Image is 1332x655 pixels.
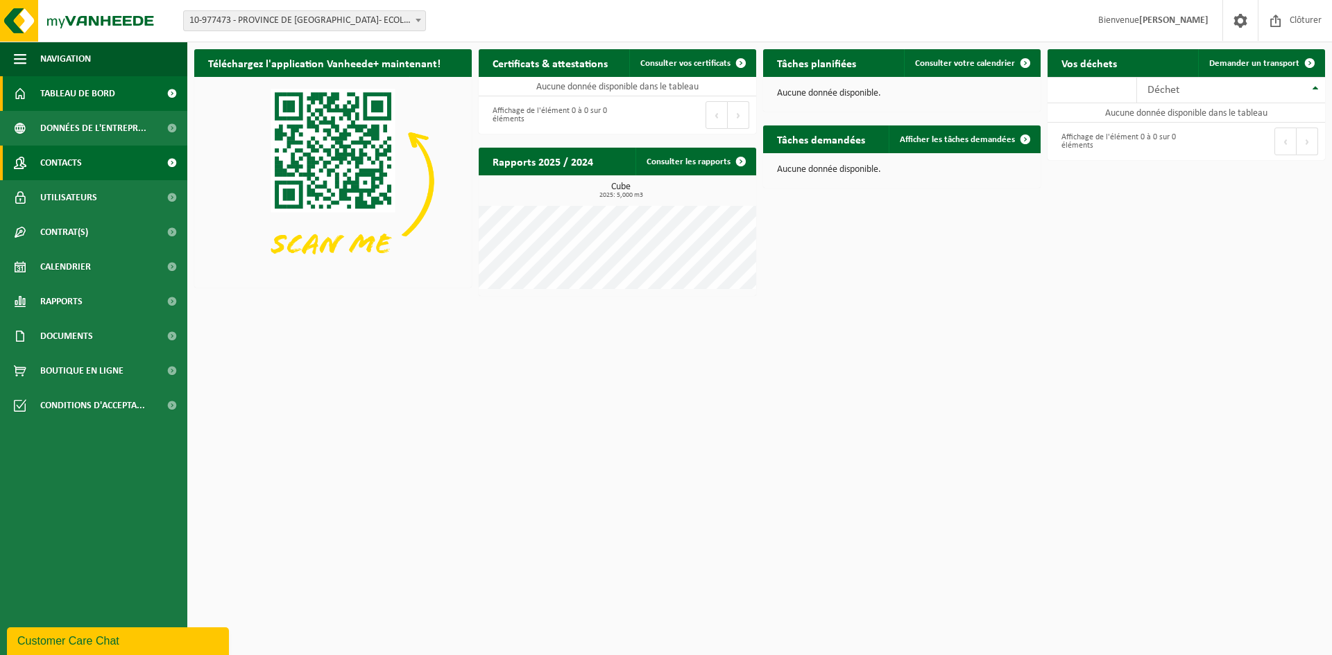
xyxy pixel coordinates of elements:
span: Rapports [40,284,83,319]
span: Afficher les tâches demandées [900,135,1015,144]
span: 10-977473 - PROVINCE DE NAMUR- ECOLE DU FEU - SAMBREVILLE [184,11,425,30]
h2: Vos déchets [1048,49,1131,76]
span: 2025: 5,000 m3 [486,192,756,199]
button: Previous [706,101,728,129]
span: Boutique en ligne [40,353,123,388]
a: Consulter les rapports [635,148,755,175]
span: Données de l'entrepr... [40,111,146,146]
a: Consulter vos certificats [629,49,755,77]
button: Next [1297,128,1318,155]
span: Navigation [40,42,91,76]
a: Afficher les tâches demandées [889,125,1039,153]
span: Calendrier [40,250,91,284]
span: Demander un transport [1209,59,1299,68]
p: Aucune donnée disponible. [777,165,1027,175]
img: Download de VHEPlus App [194,77,472,285]
span: Tableau de bord [40,76,115,111]
h3: Cube [486,182,756,199]
button: Previous [1274,128,1297,155]
p: Aucune donnée disponible. [777,89,1027,98]
h2: Certificats & attestations [479,49,622,76]
div: Affichage de l'élément 0 à 0 sur 0 éléments [1054,126,1179,157]
button: Next [728,101,749,129]
span: Déchet [1147,85,1179,96]
td: Aucune donnée disponible dans le tableau [479,77,756,96]
strong: [PERSON_NAME] [1139,15,1209,26]
td: Aucune donnée disponible dans le tableau [1048,103,1325,123]
h2: Tâches planifiées [763,49,870,76]
span: Consulter votre calendrier [915,59,1015,68]
h2: Rapports 2025 / 2024 [479,148,607,175]
iframe: chat widget [7,625,232,655]
span: Conditions d'accepta... [40,388,145,423]
h2: Téléchargez l'application Vanheede+ maintenant! [194,49,454,76]
a: Demander un transport [1198,49,1324,77]
span: 10-977473 - PROVINCE DE NAMUR- ECOLE DU FEU - SAMBREVILLE [183,10,426,31]
span: Documents [40,319,93,353]
span: Utilisateurs [40,180,97,215]
span: Consulter vos certificats [640,59,731,68]
span: Contrat(s) [40,215,88,250]
a: Consulter votre calendrier [904,49,1039,77]
h2: Tâches demandées [763,125,879,152]
div: Affichage de l'élément 0 à 0 sur 0 éléments [486,100,610,130]
span: Contacts [40,146,82,180]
